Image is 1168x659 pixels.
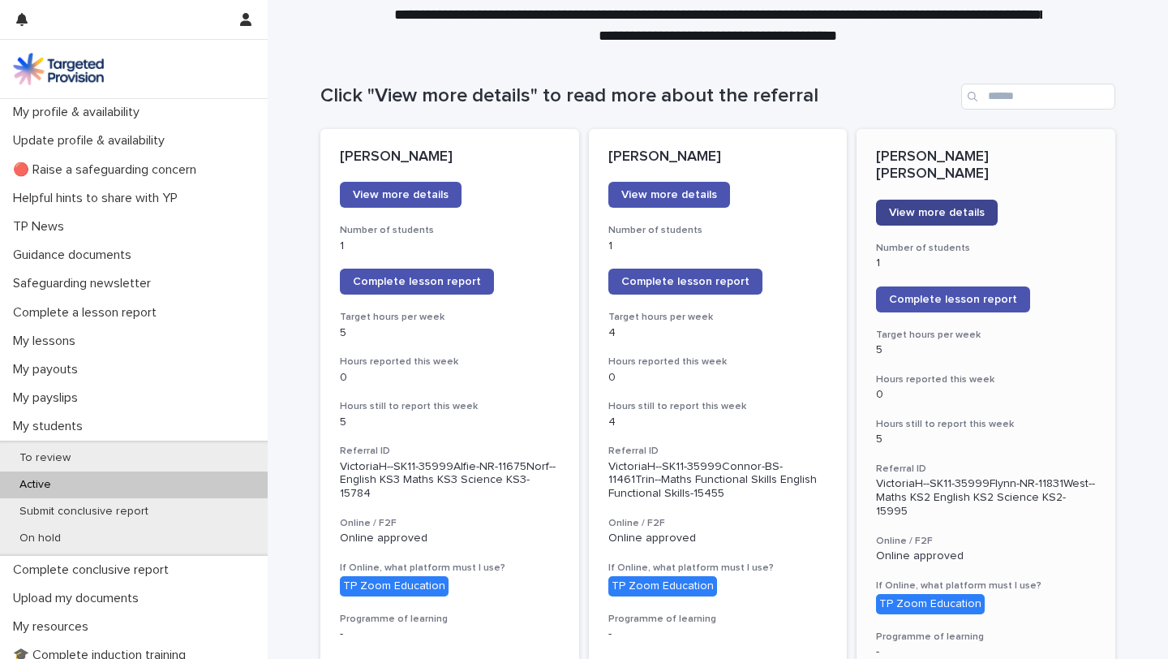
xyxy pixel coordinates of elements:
p: Complete conclusive report [6,562,182,578]
p: 4 [608,416,828,429]
p: Helpful hints to share with YP [6,191,191,206]
p: TP News [6,219,77,235]
h3: Hours reported this week [876,373,1096,386]
h3: Hours still to report this week [608,400,828,413]
p: [PERSON_NAME] [340,149,560,166]
p: My resources [6,619,101,635]
p: My students [6,419,96,434]
h3: If Online, what platform must I use? [608,562,828,575]
p: 1 [608,239,828,253]
span: View more details [621,189,717,200]
p: Submit conclusive report [6,505,161,519]
img: M5nRWzHhSzIhMunXDL62 [13,53,104,85]
div: TP Zoom Education [876,594,985,614]
h3: If Online, what platform must I use? [876,579,1096,592]
span: Complete lesson report [889,294,1017,305]
a: Complete lesson report [876,286,1030,312]
a: Complete lesson report [608,269,762,295]
h3: Programme of learning [876,631,1096,644]
h3: If Online, what platform must I use? [340,562,560,575]
a: View more details [608,182,730,208]
p: On hold [6,532,74,545]
h3: Programme of learning [340,613,560,626]
p: 1 [876,256,1096,270]
p: 5 [340,326,560,340]
p: 0 [608,371,828,385]
p: VictoriaH--SK11-35999Connor-BS-11461Trin--Maths Functional Skills English Functional Skills-15455 [608,460,828,501]
h3: Number of students [876,242,1096,255]
p: My payslips [6,390,91,406]
p: Upload my documents [6,591,152,606]
span: View more details [889,207,985,218]
p: [PERSON_NAME] [608,149,828,166]
p: Active [6,478,64,492]
p: Online approved [876,549,1096,563]
p: [PERSON_NAME] [PERSON_NAME] [876,149,1096,183]
p: 5 [876,343,1096,357]
p: My lessons [6,334,88,349]
span: View more details [353,189,449,200]
h3: Number of students [608,224,828,237]
p: Safeguarding newsletter [6,276,164,291]
p: VictoriaH--SK11-35999Alfie-NR-11675Norf--English KS3 Maths KS3 Science KS3-15784 [340,460,560,501]
div: TP Zoom Education [340,576,449,597]
h1: Click "View more details" to read more about the referral [320,84,955,108]
p: My payouts [6,362,91,377]
p: Update profile & availability [6,133,178,149]
h3: Programme of learning [608,613,828,626]
span: Complete lesson report [621,276,749,287]
h3: Hours reported this week [340,355,560,368]
p: 5 [340,416,560,429]
p: VictoriaH--SK11-35999Flynn-NR-11831West--Maths KS2 English KS2 Science KS2-15995 [876,477,1096,518]
p: My profile & availability [6,105,152,120]
p: 5 [876,433,1096,446]
p: Online approved [608,532,828,545]
p: Guidance documents [6,248,144,263]
a: View more details [340,182,462,208]
p: Online approved [340,532,560,545]
h3: Hours still to report this week [876,418,1096,431]
span: Complete lesson report [353,276,481,287]
h3: Online / F2F [608,517,828,530]
a: View more details [876,200,998,226]
p: - [876,645,1096,659]
p: 1 [340,239,560,253]
h3: Target hours per week [876,329,1096,342]
input: Search [961,84,1115,110]
h3: Referral ID [340,445,560,458]
h3: Online / F2F [876,535,1096,548]
p: 0 [876,388,1096,402]
h3: Referral ID [876,463,1096,476]
h3: Hours reported this week [608,355,828,368]
p: Complete a lesson report [6,305,170,321]
h3: Number of students [340,224,560,237]
h3: Hours still to report this week [340,400,560,413]
p: 🔴 Raise a safeguarding concern [6,162,209,178]
p: 0 [340,371,560,385]
h3: Target hours per week [608,311,828,324]
h3: Target hours per week [340,311,560,324]
p: - [340,627,560,641]
h3: Online / F2F [340,517,560,530]
h3: Referral ID [608,445,828,458]
div: TP Zoom Education [608,576,717,597]
p: 4 [608,326,828,340]
p: To review [6,451,84,465]
a: Complete lesson report [340,269,494,295]
p: - [608,627,828,641]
